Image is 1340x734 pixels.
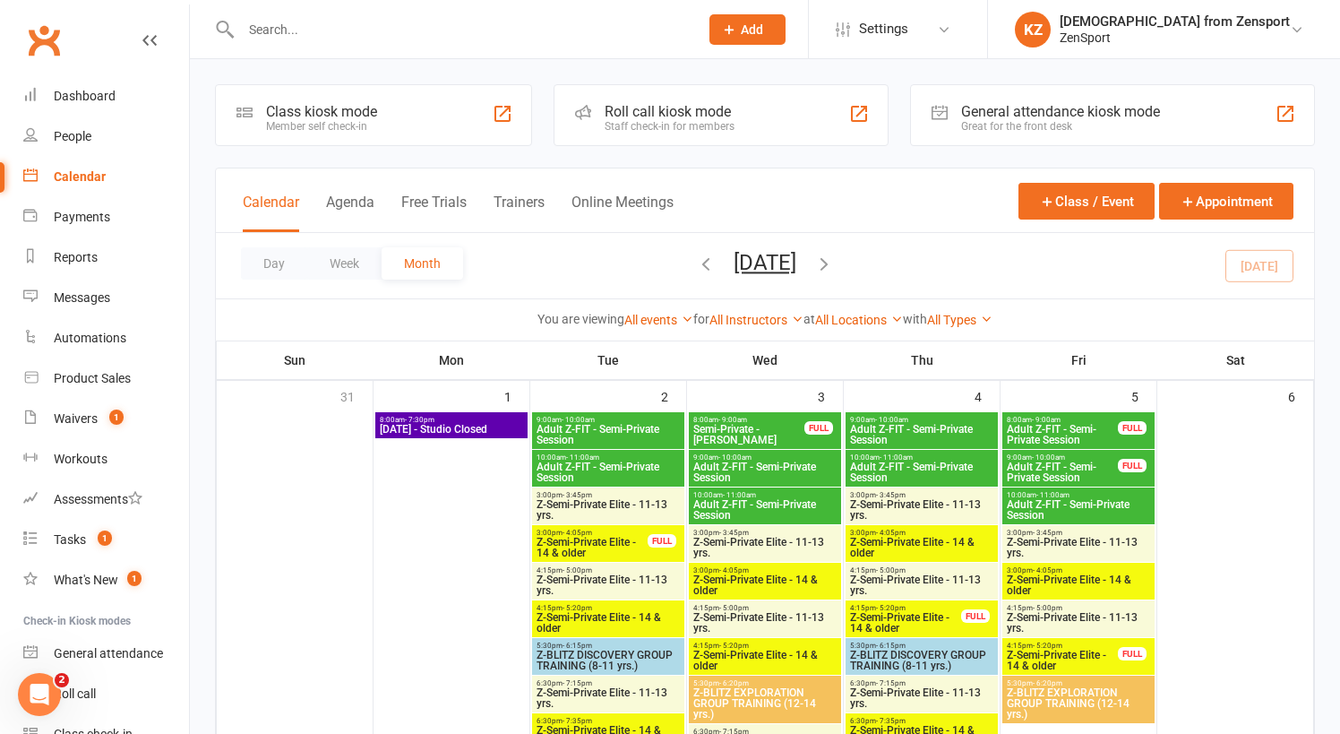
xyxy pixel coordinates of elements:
span: Z-BLITZ EXPLORATION GROUP TRAINING (12-14 yrs.) [1006,687,1151,720]
span: - 7:15pm [563,679,592,687]
span: - 11:00am [566,453,599,462]
span: 6:30pm [536,717,681,725]
div: 3 [818,381,843,410]
span: 9:00am [692,453,837,462]
span: 3:00pm [692,566,837,574]
span: 3:00pm [1006,529,1151,537]
span: Adult Z-FIT - Semi-Private Session [1006,462,1119,483]
span: Adult Z-FIT - Semi-Private Session [849,424,994,445]
span: - 10:00am [562,416,595,424]
a: All Locations [815,313,903,327]
span: - 6:20pm [1033,679,1062,687]
span: - 5:00pm [719,604,749,612]
th: Sun [217,341,374,379]
th: Mon [374,341,530,379]
span: - 3:45pm [719,529,749,537]
button: Class / Event [1018,183,1155,220]
span: - 7:15pm [876,679,906,687]
button: Week [307,247,382,280]
a: Messages [23,278,189,318]
div: 2 [661,381,686,410]
input: Search... [236,17,686,42]
div: Reports [54,250,98,264]
span: Adult Z-FIT - Semi-Private Session [849,462,994,483]
span: 3:00pm [1006,566,1151,574]
span: 3:00pm [536,529,649,537]
button: Add [709,14,786,45]
div: 5 [1131,381,1156,410]
span: Z-Semi-Private Elite - 14 & older [1006,650,1119,671]
div: Automations [54,331,126,345]
strong: You are viewing [537,312,624,326]
span: - 5:20pm [719,642,749,650]
div: Roll call kiosk mode [605,103,734,120]
button: [DATE] [734,250,796,275]
span: Z-Semi-Private Elite - 14 & older [692,650,837,671]
span: 10:00am [849,453,994,462]
span: Adult Z-FIT - Semi-Private Session [536,424,681,445]
div: KZ [1015,12,1051,47]
span: Adult Z-FIT - Semi-Private Session [1006,499,1151,521]
div: FULL [961,609,990,623]
span: - 6:20pm [719,679,749,687]
span: Z-Semi-Private Elite - 14 & older [849,537,994,558]
div: FULL [648,534,676,548]
span: 8:00am [692,416,805,424]
span: Z-Semi-Private Elite - 14 & older [536,537,649,558]
span: - 3:45pm [876,491,906,499]
span: 4:15pm [1006,604,1151,612]
span: Z-Semi-Private Elite - 14 & older [536,612,681,634]
span: Z-Semi-Private Elite - 11-13 yrs. [849,499,994,521]
div: 31 [340,381,373,410]
div: Waivers [54,411,98,426]
a: People [23,117,189,157]
span: - 4:05pm [719,566,749,574]
span: - 3:45pm [563,491,592,499]
span: 6:30pm [536,679,681,687]
span: 4:15pm [849,566,994,574]
div: People [54,129,91,143]
span: Z-Semi-Private Elite - 11-13 yrs. [1006,612,1151,634]
div: 1 [504,381,529,410]
button: Calendar [243,194,299,232]
span: 9:00am [1006,453,1119,462]
span: [DATE] - Studio Closed [379,424,524,435]
div: Calendar [54,169,106,184]
div: Staff check-in for members [605,120,734,133]
button: Online Meetings [571,194,674,232]
span: - 6:15pm [876,642,906,650]
span: 5:30pm [536,642,681,650]
span: 3:00pm [849,491,994,499]
a: All events [624,313,693,327]
div: Class kiosk mode [266,103,377,120]
div: Assessments [54,492,142,506]
span: 1 [127,571,142,586]
span: 8:00am [379,416,524,424]
span: Z-Semi-Private Elite - 14 & older [1006,574,1151,596]
span: - 11:00am [723,491,756,499]
a: Roll call [23,674,189,714]
span: 3:00pm [849,529,994,537]
div: Payments [54,210,110,224]
span: Z-Semi-Private Elite - 11-13 yrs. [1006,537,1151,558]
button: Appointment [1159,183,1293,220]
span: - 7:30pm [405,416,434,424]
div: Member self check-in [266,120,377,133]
span: - 5:20pm [876,604,906,612]
strong: for [693,312,709,326]
strong: with [903,312,927,326]
a: Workouts [23,439,189,479]
a: All Instructors [709,313,803,327]
a: Payments [23,197,189,237]
a: All Types [927,313,992,327]
button: Agenda [326,194,374,232]
div: FULL [1118,421,1147,435]
iframe: Intercom live chat [18,673,61,716]
span: Z-Semi-Private Elite - 14 & older [849,612,962,634]
div: FULL [1118,459,1147,472]
span: 10:00am [536,453,681,462]
span: Adult Z-FIT - Semi-Private Session [1006,424,1119,445]
span: - 5:00pm [876,566,906,574]
a: Automations [23,318,189,358]
span: Z-Semi-Private Elite - 11-13 yrs. [849,687,994,709]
